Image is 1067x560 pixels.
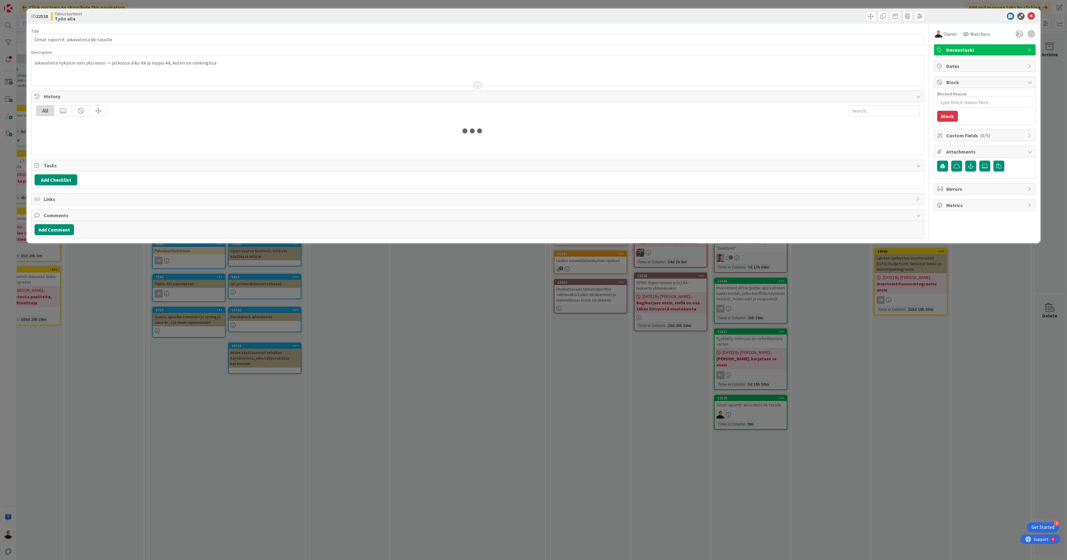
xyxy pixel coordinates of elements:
span: Support [13,1,28,8]
button: Add Comment [35,224,74,235]
span: Mirrors [946,185,1025,193]
div: All [36,106,54,116]
span: Tasks [44,162,913,169]
span: History [44,93,913,100]
label: Blocked Reason [937,91,967,97]
span: Custom Fields [946,132,1025,139]
label: Title [31,28,39,34]
div: 9 [32,2,33,7]
b: 22538 [36,13,48,19]
button: Add Checklist [35,174,77,185]
span: Attachments [946,148,1025,155]
p: aikavalinta nykyisin vain yksi vuosi -> jatkossa alku-kk ja loppu-kk, kuten on rankingissa [35,59,921,66]
span: Comments [44,212,913,219]
img: AA [935,30,942,38]
div: 4 [1054,521,1059,526]
span: Metrics [946,202,1025,209]
div: Get Started [1032,524,1054,530]
span: Taloustuotteet [55,11,82,16]
span: Owner [944,30,957,38]
span: Links [44,195,913,203]
span: Description [31,50,52,55]
button: Block [937,111,958,122]
span: Devaustaski [946,46,1025,54]
div: Open Get Started checklist, remaining modules: 4 [1027,522,1059,532]
input: Search... [848,105,919,116]
input: type card name here... [31,34,924,45]
span: Block [946,79,1025,86]
span: ( 0/5 ) [980,132,990,139]
span: ID [31,13,48,20]
span: Dates [946,62,1025,70]
span: Watchers [970,30,990,38]
b: Työn alla [55,16,82,21]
